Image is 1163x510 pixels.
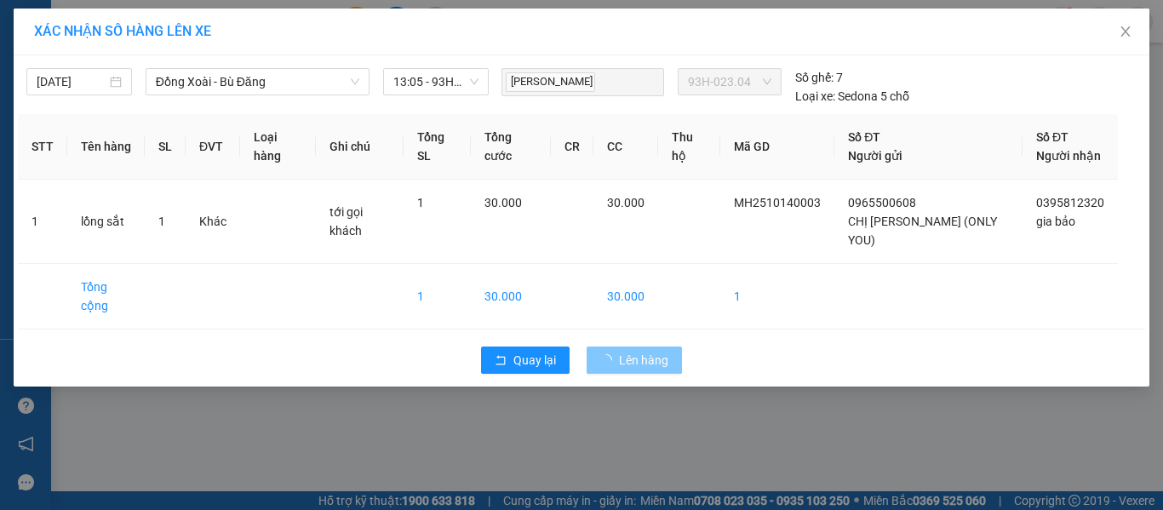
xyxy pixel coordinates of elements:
th: Ghi chú [316,114,404,180]
th: SL [145,114,186,180]
span: down [350,77,360,87]
th: Tổng SL [404,114,471,180]
th: CC [593,114,658,180]
span: tới gọi khách [329,205,363,238]
span: rollback [495,354,507,368]
span: Lên hàng [619,351,668,370]
span: 0965500608 [848,196,916,209]
td: 30.000 [471,264,551,329]
span: Số ĐT [1036,130,1068,144]
span: 13:05 - 93H-023.04 [393,69,478,95]
span: 1 [158,215,165,228]
th: Tổng cước [471,114,551,180]
span: 0395812320 [1036,196,1104,209]
button: Close [1102,9,1149,56]
span: XÁC NHẬN SỐ HÀNG LÊN XE [34,23,211,39]
span: [PERSON_NAME] [506,72,595,92]
input: 14/10/2025 [37,72,106,91]
span: gia bảo [1036,215,1075,228]
span: CHỊ [PERSON_NAME] (ONLY YOU) [848,215,997,247]
span: Đồng Xoài - Bù Đăng [156,69,359,95]
th: CR [551,114,593,180]
span: Quay lại [513,351,556,370]
span: 93H-023.04 [688,69,771,95]
span: Số ghế: [795,68,834,87]
div: Sedona 5 chỗ [795,87,909,106]
span: 1 [417,196,424,209]
td: lồng sắt [67,180,145,264]
span: Số ĐT [848,130,880,144]
th: Thu hộ [658,114,720,180]
span: MH2510140003 [734,196,821,209]
td: Tổng cộng [67,264,145,329]
td: 30.000 [593,264,658,329]
span: Loại xe: [795,87,835,106]
button: Lên hàng [587,347,682,374]
button: rollbackQuay lại [481,347,570,374]
span: Người gửi [848,149,902,163]
th: ĐVT [186,114,240,180]
th: Tên hàng [67,114,145,180]
span: 30.000 [484,196,522,209]
td: 1 [720,264,834,329]
th: STT [18,114,67,180]
span: loading [600,354,619,366]
div: 7 [795,68,843,87]
td: 1 [404,264,471,329]
span: Người nhận [1036,149,1101,163]
span: close [1119,25,1132,38]
td: 1 [18,180,67,264]
td: Khác [186,180,240,264]
th: Loại hàng [240,114,316,180]
th: Mã GD [720,114,834,180]
span: 30.000 [607,196,645,209]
